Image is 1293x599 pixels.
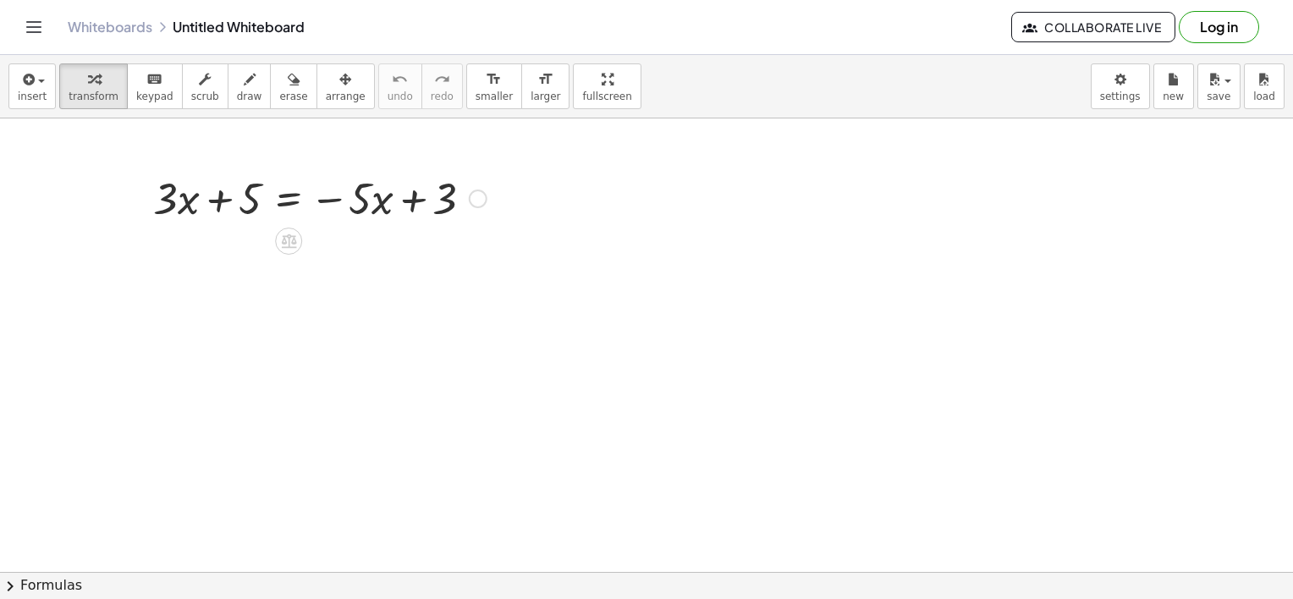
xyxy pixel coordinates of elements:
[1253,91,1275,102] span: load
[1100,91,1141,102] span: settings
[191,91,219,102] span: scrub
[127,63,183,109] button: keyboardkeypad
[326,91,366,102] span: arrange
[392,69,408,90] i: undo
[531,91,560,102] span: larger
[1163,91,1184,102] span: new
[237,91,262,102] span: draw
[521,63,569,109] button: format_sizelarger
[270,63,316,109] button: erase
[573,63,641,109] button: fullscreen
[582,91,631,102] span: fullscreen
[69,91,118,102] span: transform
[316,63,375,109] button: arrange
[68,19,152,36] a: Whiteboards
[8,63,56,109] button: insert
[20,14,47,41] button: Toggle navigation
[388,91,413,102] span: undo
[59,63,128,109] button: transform
[1026,19,1161,35] span: Collaborate Live
[466,63,522,109] button: format_sizesmaller
[1153,63,1194,109] button: new
[1197,63,1241,109] button: save
[1244,63,1285,109] button: load
[228,63,272,109] button: draw
[146,69,162,90] i: keyboard
[275,228,302,255] div: Apply the same math to both sides of the equation
[182,63,228,109] button: scrub
[279,91,307,102] span: erase
[1207,91,1230,102] span: save
[537,69,553,90] i: format_size
[136,91,173,102] span: keypad
[476,91,513,102] span: smaller
[1179,11,1259,43] button: Log in
[431,91,454,102] span: redo
[1011,12,1175,42] button: Collaborate Live
[18,91,47,102] span: insert
[1091,63,1150,109] button: settings
[421,63,463,109] button: redoredo
[486,69,502,90] i: format_size
[378,63,422,109] button: undoundo
[434,69,450,90] i: redo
